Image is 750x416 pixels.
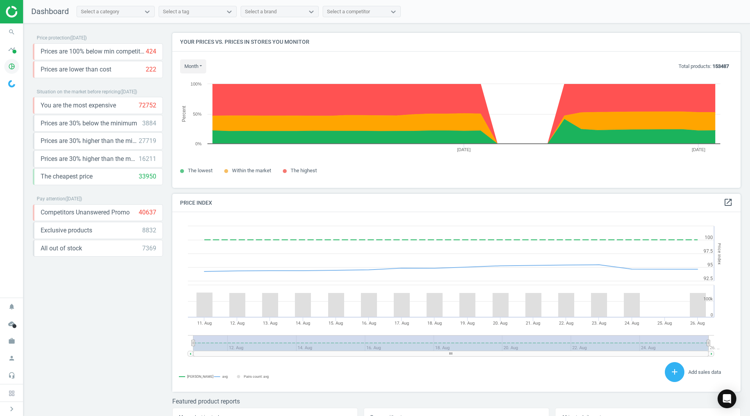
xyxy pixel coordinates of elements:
[657,321,672,326] tspan: 25. Aug
[296,321,310,326] tspan: 14. Aug
[188,168,212,173] span: The lowest
[41,226,92,235] span: Exclusive products
[427,321,442,326] tspan: 18. Aug
[41,47,146,56] span: Prices are 100% below min competitor
[2,404,21,414] button: chevron_right
[191,82,202,86] text: 100%
[493,321,507,326] tspan: 20. Aug
[4,316,19,331] i: cloud_done
[139,172,156,181] div: 33950
[142,244,156,253] div: 7369
[327,8,370,15] div: Select a competitor
[395,321,409,326] tspan: 17. Aug
[457,147,471,152] tspan: [DATE]
[120,89,137,95] span: ( [DATE] )
[65,196,82,202] span: ( [DATE] )
[142,119,156,128] div: 3884
[163,8,189,15] div: Select a tag
[37,196,65,202] span: Pay attention
[4,368,19,383] i: headset_mic
[232,168,271,173] span: Within the market
[704,248,713,254] text: 97.5
[142,226,156,235] div: 8832
[37,35,70,41] span: Price protection
[8,80,15,87] img: wGWNvw8QSZomAAAAABJRU5ErkJggg==
[139,208,156,217] div: 40637
[712,63,729,69] b: 153487
[245,8,277,15] div: Select a brand
[4,351,19,366] i: person
[7,404,16,414] i: chevron_right
[6,6,61,18] img: ajHJNr6hYgQAAAAASUVORK5CYII=
[329,321,343,326] tspan: 15. Aug
[41,137,139,145] span: Prices are 30% higher than the minimum
[688,369,721,375] span: Add sales data
[146,65,156,74] div: 222
[244,375,269,379] tspan: Pairs count: avg
[172,398,741,405] h3: Featured product reports
[4,334,19,348] i: work
[625,321,639,326] tspan: 24. Aug
[197,321,212,326] tspan: 11. Aug
[705,235,713,240] text: 100
[704,296,713,302] text: 100k
[187,375,213,379] tspan: [PERSON_NAME]
[41,101,116,110] span: You are the most expensive
[230,321,245,326] tspan: 12. Aug
[692,147,705,152] tspan: [DATE]
[41,65,111,74] span: Prices are lower than cost
[172,194,741,212] h4: Price Index
[41,244,82,253] span: All out of stock
[195,141,202,146] text: 0%
[711,312,713,318] text: 0
[263,321,277,326] tspan: 13. Aug
[81,8,119,15] div: Select a category
[193,112,202,116] text: 50%
[291,168,317,173] span: The highest
[717,243,722,264] tspan: Price Index
[70,35,87,41] span: ( [DATE] )
[4,59,19,74] i: pie_chart_outlined
[139,101,156,110] div: 72752
[180,59,206,73] button: month
[707,262,713,268] text: 95
[41,119,137,128] span: Prices are 30% below the minimum
[139,155,156,163] div: 16211
[526,321,540,326] tspan: 21. Aug
[4,42,19,57] i: timeline
[362,321,376,326] tspan: 16. Aug
[592,321,606,326] tspan: 23. Aug
[4,299,19,314] i: notifications
[181,105,187,122] tspan: Percent
[723,198,733,207] i: open_in_new
[41,208,130,217] span: Competitors Unanswered Promo
[690,321,705,326] tspan: 26. Aug
[222,375,228,379] tspan: avg
[146,47,156,56] div: 424
[723,198,733,208] a: open_in_new
[670,367,679,377] i: add
[172,33,741,51] h4: Your prices vs. prices in stores you monitor
[41,155,139,163] span: Prices are 30% higher than the maximal
[710,345,720,350] tspan: 26. …
[679,63,729,70] p: Total products:
[41,172,93,181] span: The cheapest price
[139,137,156,145] div: 27719
[37,89,120,95] span: Situation on the market before repricing
[31,7,69,16] span: Dashboard
[704,276,713,281] text: 92.5
[460,321,475,326] tspan: 19. Aug
[665,362,684,382] button: add
[559,321,573,326] tspan: 22. Aug
[718,389,736,408] div: Open Intercom Messenger
[4,25,19,39] i: search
